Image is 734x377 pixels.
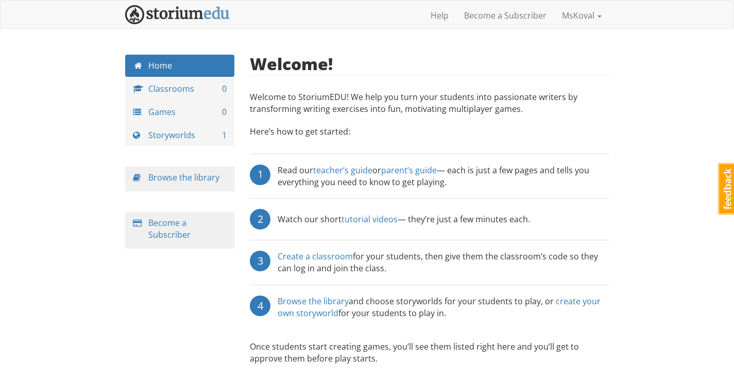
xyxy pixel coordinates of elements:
div: 2 [250,209,270,230]
div: 1 [250,165,270,185]
span: 1 [222,129,227,141]
h2: Welcome! [250,55,333,73]
a: Browse the library [278,296,349,307]
div: 4 [250,296,270,316]
div: Read our or — each is just a few pages and tells you everything you need to know to get playing. [278,165,609,188]
a: MsKoval [554,3,609,28]
a: Browse the library [148,172,219,183]
img: StoriumEDU [125,5,230,24]
p: Welcome to StoriumEDU! We help you turn your students into passionate writers by transforming wri... [250,91,609,120]
a: Become a Subscriber [456,3,554,28]
a: Help [423,3,456,28]
a: Storyworlds 1 [125,124,235,146]
div: Watch our short — they’re just a few minutes each. [278,209,530,230]
div: 3 [250,251,270,271]
a: teacher’s guide [313,165,372,176]
p: Once students start creating games, you’ll see them listed right here and you’ll get to approve t... [250,341,609,365]
a: Classrooms 0 [125,78,235,100]
div: and choose storyworlds for your students to play, or for your students to play in. [278,296,609,319]
p: Here’s how to get started: [250,126,609,148]
a: Become a Subscriber [148,217,191,240]
a: create your own storyworld [278,296,601,319]
a: parent’s guide [381,165,437,176]
span: 0 [222,83,227,95]
a: Create a classroom [278,251,353,262]
a: Games 0 [125,101,235,123]
div: for your students, then give them the classroom’s code so they can log in and join the class. [278,251,609,274]
a: tutorial videos [342,214,398,225]
a: Home [125,55,235,77]
span: 0 [222,106,227,118]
